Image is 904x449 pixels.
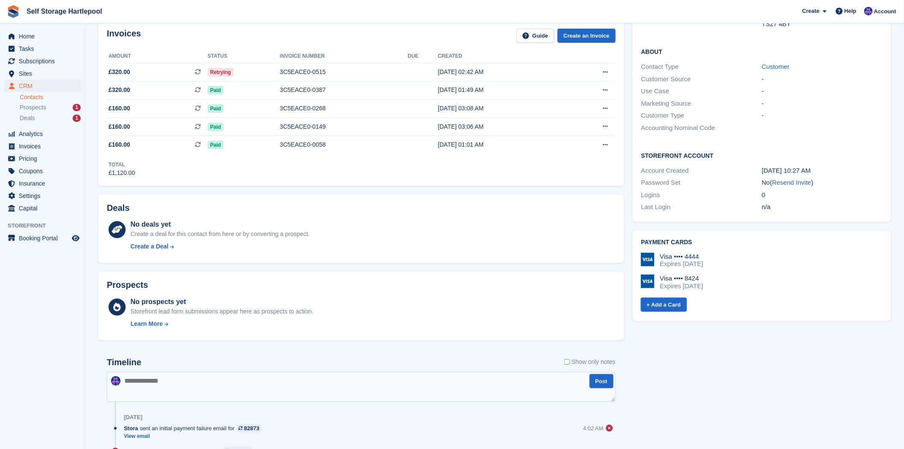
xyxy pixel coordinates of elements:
[641,202,762,212] div: Last Login
[762,86,883,96] div: -
[564,357,616,366] label: Show only notes
[23,4,106,18] a: Self Storage Hartlepool
[208,86,223,95] span: Paid
[19,43,70,55] span: Tasks
[70,233,81,243] a: Preview store
[762,74,883,84] div: -
[208,104,223,113] span: Paid
[19,190,70,202] span: Settings
[124,433,266,440] a: View email
[770,179,814,186] span: ( )
[19,232,70,244] span: Booking Portal
[124,414,142,421] div: [DATE]
[19,68,70,80] span: Sites
[4,153,81,165] a: menu
[280,122,408,131] div: 3C5EACE0-0149
[19,140,70,152] span: Invoices
[109,122,130,131] span: £160.00
[20,93,81,101] a: Contacts
[124,424,138,432] span: Stora
[590,374,613,388] button: Post
[641,298,687,312] a: + Add a Card
[107,50,208,63] th: Amount
[19,165,70,177] span: Coupons
[131,319,163,328] div: Learn More
[4,140,81,152] a: menu
[109,68,130,77] span: £320.00
[660,253,703,260] div: Visa •••• 4444
[641,62,762,72] div: Contact Type
[20,103,81,112] a: Prospects 1
[583,424,604,432] div: 4:02 AM
[660,282,703,290] div: Expires [DATE]
[8,222,85,230] span: Storefront
[109,104,130,113] span: £160.00
[280,140,408,149] div: 3C5EACE0-0058
[280,50,408,63] th: Invoice number
[641,99,762,109] div: Marketing Source
[4,43,81,55] a: menu
[4,177,81,189] a: menu
[19,177,70,189] span: Insurance
[109,161,135,168] div: Total
[762,19,883,29] div: TS27 4BY
[762,202,883,212] div: n/a
[131,230,310,239] div: Create a deal for this contact from here or by converting a prospect.
[4,128,81,140] a: menu
[845,7,857,15] span: Help
[438,50,566,63] th: Created
[864,7,873,15] img: Sean Wood
[109,86,130,95] span: £320.00
[109,140,130,149] span: £160.00
[131,307,314,316] div: Storefront lead form submissions appear here as prospects to action.
[111,376,120,386] img: Sean Wood
[660,260,703,268] div: Expires [DATE]
[641,111,762,121] div: Customer Type
[517,29,554,43] a: Guide
[20,114,35,122] span: Deals
[7,5,20,18] img: stora-icon-8386f47178a22dfd0bd8f6a31ec36ba5ce8667c1dd55bd0f319d3a0aa187defe.svg
[131,242,310,251] a: Create a Deal
[762,166,883,176] div: [DATE] 10:27 AM
[438,68,566,77] div: [DATE] 02:42 AM
[762,99,883,109] div: -
[4,80,81,92] a: menu
[73,115,81,122] div: 1
[641,123,762,133] div: Accounting Nominal Code
[280,68,408,77] div: 3C5EACE0-0515
[20,103,46,112] span: Prospects
[438,104,566,113] div: [DATE] 03:08 AM
[802,7,819,15] span: Create
[762,178,883,188] div: No
[438,86,566,95] div: [DATE] 01:49 AM
[20,114,81,123] a: Deals 1
[244,424,259,432] div: 82873
[124,424,266,432] div: sent an initial payment failure email for
[438,140,566,149] div: [DATE] 01:01 AM
[641,74,762,84] div: Customer Source
[19,202,70,214] span: Capital
[641,151,883,160] h2: Storefront Account
[73,104,81,111] div: 1
[641,178,762,188] div: Password Set
[762,111,883,121] div: -
[438,122,566,131] div: [DATE] 03:06 AM
[874,7,896,16] span: Account
[19,153,70,165] span: Pricing
[131,319,314,328] a: Learn More
[641,275,655,288] img: Visa Logo
[641,166,762,176] div: Account Created
[762,63,790,70] a: Customer
[109,168,135,177] div: £1,120.00
[772,179,812,186] a: Resend Invite
[641,253,655,266] img: Visa Logo
[762,190,883,200] div: 0
[107,280,148,290] h2: Prospects
[236,424,261,432] a: 82873
[19,55,70,67] span: Subscriptions
[208,141,223,149] span: Paid
[208,68,234,77] span: Retrying
[4,165,81,177] a: menu
[641,47,883,56] h2: About
[280,86,408,95] div: 3C5EACE0-0387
